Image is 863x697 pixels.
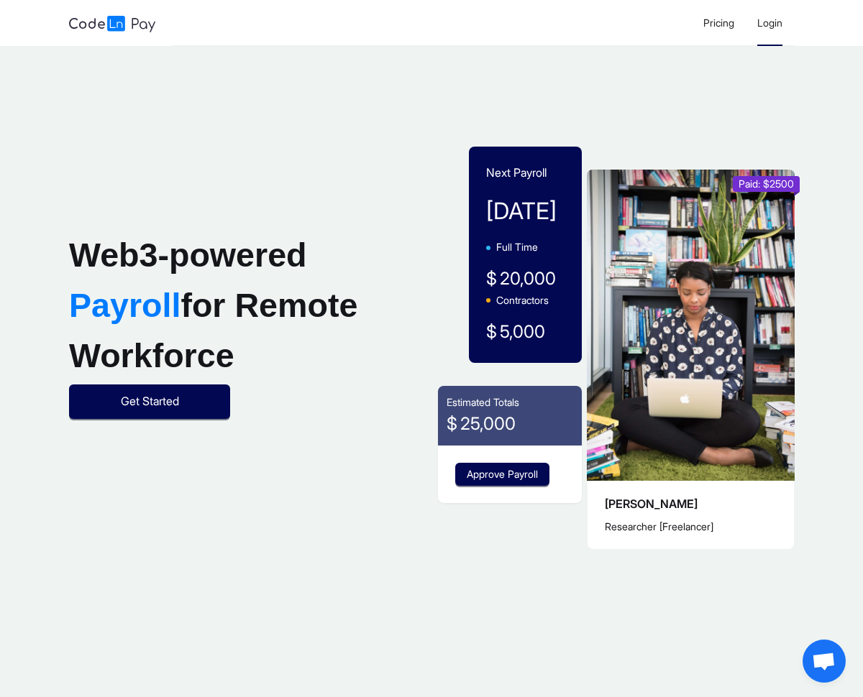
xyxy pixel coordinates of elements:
h1: Web3-powered for Remote Workforce [69,231,365,382]
span: [DATE] [486,197,557,225]
span: Payroll [69,287,181,324]
img: example [587,170,795,480]
span: 20,000 [500,268,556,289]
span: 25,000 [460,413,516,434]
span: Full Time [496,241,538,253]
span: Pricing [703,17,734,29]
img: logo [69,16,155,32]
span: 5,000 [500,321,545,342]
span: [PERSON_NAME] [605,497,698,511]
span: $ [486,265,497,292]
p: Next Payroll [486,164,565,182]
span: $ [486,318,497,346]
button: Approve Payroll [455,463,549,486]
span: $ [447,410,457,438]
a: Get Started [69,395,230,407]
span: Paid: $2500 [739,177,794,190]
span: Get Started [121,392,179,410]
span: Contractors [496,294,549,306]
span: Approve Payroll [467,466,538,482]
button: Get Started [69,384,230,419]
div: Open chat [803,640,846,683]
span: Login [757,17,782,29]
span: Researcher [Freelancer] [605,520,713,532]
span: Estimated Totals [447,396,519,408]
